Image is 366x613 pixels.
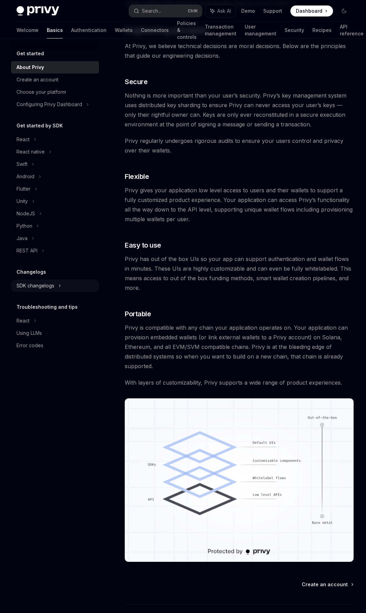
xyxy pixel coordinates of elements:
[115,22,133,38] a: Wallets
[16,148,45,156] div: React native
[125,91,354,129] span: Nothing is more important than your user’s security. Privy’s key management system uses distribut...
[245,22,276,38] a: User management
[206,5,236,17] button: Ask AI
[125,309,151,319] span: Portable
[16,6,59,16] img: dark logo
[16,185,31,193] div: Flutter
[16,222,32,230] div: Python
[125,254,354,293] span: Privy has out of the box UIs so your app can support authentication and wallet flows in minutes. ...
[339,5,350,16] button: Toggle dark mode
[16,88,66,96] div: Choose your platform
[16,160,27,168] div: Swift
[290,5,333,16] a: Dashboard
[16,197,28,205] div: Unity
[16,329,42,337] div: Using LLMs
[177,22,197,38] a: Policies & controls
[340,22,364,38] a: API reference
[16,268,46,276] h5: Changelogs
[16,49,44,58] h5: Get started
[11,327,99,339] a: Using LLMs
[71,22,107,38] a: Authentication
[141,22,169,38] a: Connectors
[16,122,63,130] h5: Get started by SDK
[47,22,63,38] a: Basics
[241,8,255,14] a: Demo
[285,22,304,38] a: Security
[16,63,44,71] div: About Privy
[16,317,30,325] div: React
[16,135,30,144] div: React
[125,185,354,224] span: Privy gives your application low level access to users and their wallets to support a fully custo...
[125,398,354,562] img: images/Customization.png
[302,581,348,588] span: Create an account
[11,61,99,73] a: About Privy
[129,5,202,17] button: Search...CtrlK
[11,86,99,98] a: Choose your platform
[16,303,78,311] h5: Troubleshooting and tips
[16,234,27,242] div: Java
[205,22,236,38] a: Transaction management
[296,8,322,14] span: Dashboard
[11,339,99,352] a: Error codes
[125,136,354,155] span: Privy regularly undergoes rigorous audits to ensure your users control and privacy over their wal...
[16,282,54,290] div: SDK changelogs
[125,77,147,87] span: Secure
[312,22,332,38] a: Recipes
[125,378,354,387] span: With layers of customizability, Privy supports a wide range of product experiences.
[16,209,35,218] div: NodeJS
[217,8,231,14] span: Ask AI
[188,8,198,14] span: Ctrl K
[263,8,282,14] a: Support
[16,247,37,255] div: REST API
[142,7,161,15] div: Search...
[16,172,34,181] div: Android
[11,73,99,86] a: Create an account
[125,172,149,181] span: Flexible
[16,341,43,350] div: Error codes
[16,22,38,38] a: Welcome
[16,76,58,84] div: Create an account
[125,323,354,371] span: Privy is compatible with any chain your application operates on. Your application can provision e...
[125,41,354,60] span: At Privy, we believe technical decisions are moral decisions. Below are the principles that guide...
[125,240,161,250] span: Easy to use
[302,581,353,588] a: Create an account
[16,100,82,109] div: Configuring Privy Dashboard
